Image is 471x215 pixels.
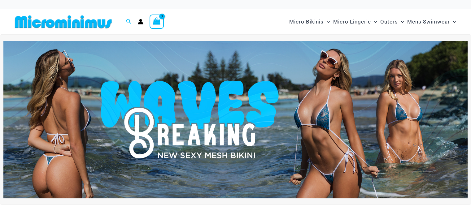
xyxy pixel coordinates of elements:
[398,14,404,30] span: Menu Toggle
[138,19,143,24] a: Account icon link
[287,11,459,32] nav: Site Navigation
[331,12,378,31] a: Micro LingerieMenu ToggleMenu Toggle
[333,14,371,30] span: Micro Lingerie
[12,15,114,29] img: MM SHOP LOGO FLAT
[450,14,456,30] span: Menu Toggle
[371,14,377,30] span: Menu Toggle
[289,14,324,30] span: Micro Bikinis
[3,41,468,198] img: Waves Breaking Ocean Bikini Pack
[380,14,398,30] span: Outers
[406,12,458,31] a: Mens SwimwearMenu ToggleMenu Toggle
[288,12,331,31] a: Micro BikinisMenu ToggleMenu Toggle
[407,14,450,30] span: Mens Swimwear
[126,18,132,26] a: Search icon link
[150,15,164,29] a: View Shopping Cart, empty
[379,12,406,31] a: OutersMenu ToggleMenu Toggle
[324,14,330,30] span: Menu Toggle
